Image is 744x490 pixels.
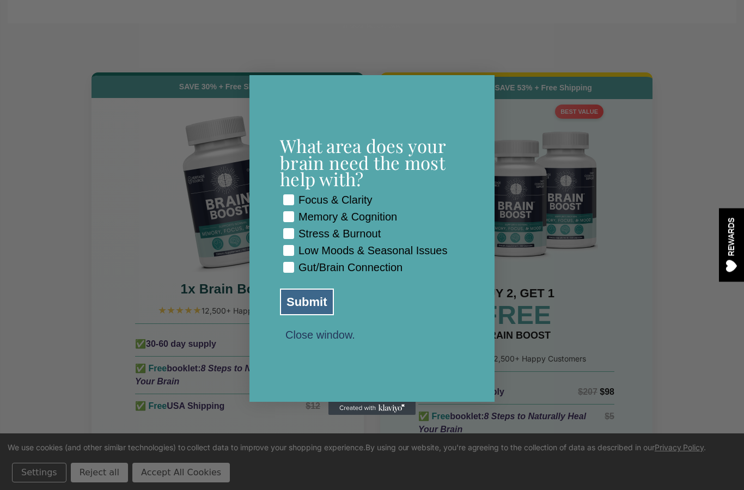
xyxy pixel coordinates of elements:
button: Submit [280,289,334,315]
div: Focus & Clarity [298,194,373,206]
a: Created with Klaviyo - opens in a new tab [328,402,416,415]
div: Memory & Cognition [298,211,397,223]
button: Close window. [280,329,361,339]
button: Close dialog [471,79,490,99]
div: Gut/Brain Connection [298,261,403,274]
div: Low Moods & Seasonal Issues [298,244,448,257]
span: What area does your brain need the most help with? [280,133,446,191]
div: Stress & Burnout [298,228,381,240]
